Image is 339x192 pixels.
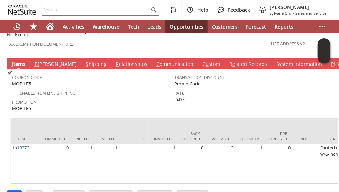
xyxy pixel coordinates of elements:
[12,105,31,112] span: MOBILE5
[11,61,13,67] span: I
[99,136,114,141] div: Packed
[275,61,324,68] a: System Information
[124,20,143,33] a: Tech
[155,61,195,68] a: Communication
[210,136,230,141] div: Available
[331,61,334,67] span: P
[8,5,36,15] svg: logo
[76,136,89,141] div: Picked
[279,61,282,67] span: y
[84,61,108,68] a: Shipping
[228,7,250,13] span: Feedback
[29,22,38,31] svg: Shortcuts
[93,23,120,30] span: Warehouse
[295,10,326,16] span: Sales and Service
[156,61,160,67] span: C
[182,131,200,141] div: Back Ordered
[114,61,149,68] a: Relationships
[7,41,73,47] a: Tax Exemption Document URL
[70,144,94,183] td: 1
[147,23,161,30] span: Leads
[7,69,13,75] img: Checked
[124,136,144,141] div: Fulfilled
[63,23,84,30] span: Activities
[37,144,70,183] td: 0
[174,96,185,103] span: -5.0%
[170,23,203,30] span: Opportunities
[33,61,78,68] a: B[PERSON_NAME]
[25,20,42,33] div: Shortcuts
[94,144,119,183] td: 1
[270,10,291,16] span: Sylvane Old
[46,22,54,31] svg: Home
[149,144,177,183] td: 1
[318,51,330,64] span: Oracle Guided Learning Widget. To move around, please hold and drag
[242,20,270,33] a: Forecast
[201,61,222,68] a: Custom
[165,20,208,33] a: Opportunities
[88,20,124,33] a: Warehouse
[271,41,305,47] a: Use Address V2
[270,4,326,10] span: [PERSON_NAME]
[143,20,165,33] a: Leads
[293,10,294,16] span: -
[43,136,65,141] div: Committed
[235,144,264,183] td: 1
[264,144,292,183] td: 0
[298,136,313,141] div: Units
[318,38,330,63] iframe: Click here to launch Oracle Guided Learning Help Panel
[59,20,88,33] a: Activities
[86,61,88,67] span: S
[116,61,119,67] span: R
[197,7,208,13] span: Help
[206,61,209,67] span: u
[269,131,287,141] div: Pre Ordered
[208,20,242,33] a: Customers
[270,20,298,33] a: Reports
[174,75,225,80] a: Transaction Discount
[16,136,32,141] div: Item
[119,144,149,183] td: 1
[205,144,235,183] td: 2
[174,90,184,96] a: Rate
[42,20,59,33] a: Home
[12,99,37,105] a: Promotion
[8,20,25,33] a: Recent Records
[174,80,200,87] span: Promo Code
[228,61,269,68] a: Related Records
[12,75,42,80] a: Coupon Code
[232,61,235,67] span: e
[177,144,205,183] td: 0
[314,20,331,33] div: More menus
[10,61,27,68] a: Items
[128,23,139,30] span: Tech
[246,23,266,30] span: Forecast
[12,80,31,87] span: MOBILE5
[149,6,158,14] svg: Search
[42,6,149,14] input: Search
[13,145,29,151] a: fn13372
[20,90,76,96] a: Enable Item Line Shipping
[13,22,21,31] svg: Recent Records
[240,136,259,141] div: Quantity
[7,31,31,38] span: NotExempt
[154,136,172,141] div: Invoiced
[34,61,38,67] span: B
[275,23,293,30] span: Reports
[212,23,238,30] span: Customers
